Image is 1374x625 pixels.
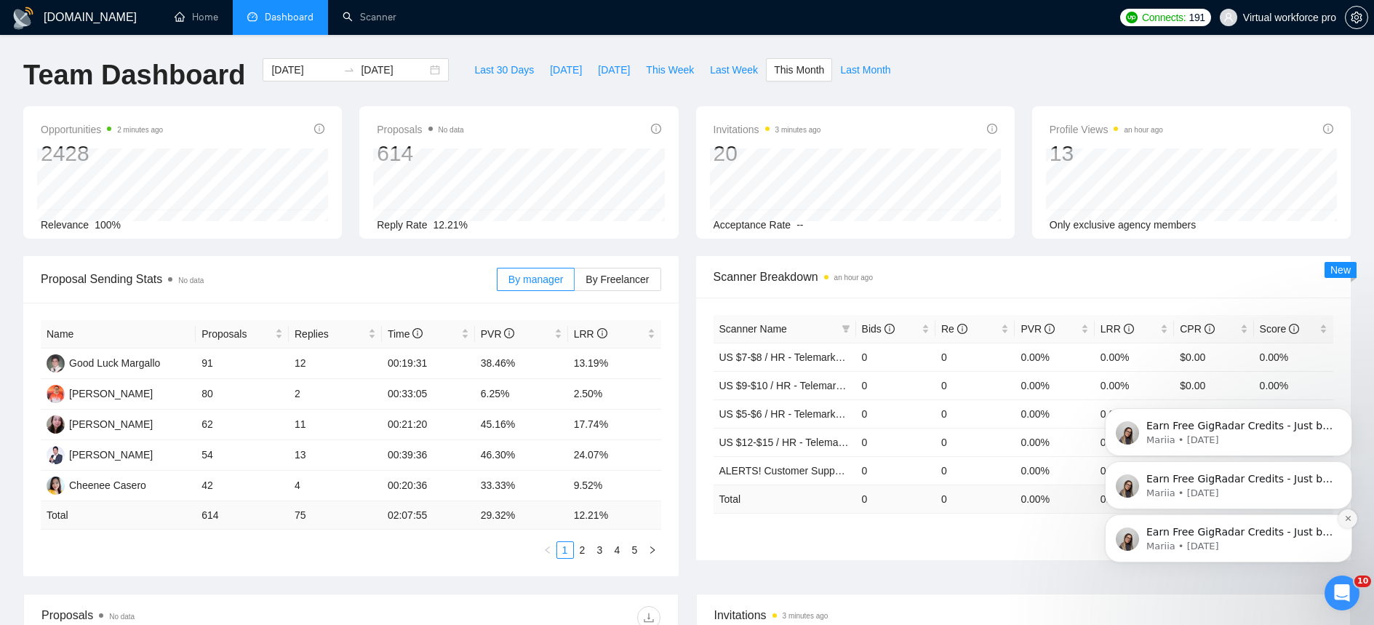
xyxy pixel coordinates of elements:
a: DE[PERSON_NAME] [47,387,153,399]
td: 0 [935,428,1015,456]
td: 0 [856,456,935,485]
span: to [343,64,355,76]
td: 2.50% [568,379,661,410]
span: Invitations [714,121,821,138]
td: 38.46% [475,349,568,379]
span: Last 30 Days [474,62,534,78]
a: homeHome [175,11,218,23]
td: 0 [856,371,935,399]
span: No data [439,126,464,134]
li: 4 [609,541,626,559]
span: By manager [508,274,563,285]
th: Name [41,320,196,349]
span: left [543,546,552,554]
a: 1 [557,542,573,558]
td: 0 [935,371,1015,399]
span: download [638,612,660,624]
span: 12.21% [434,219,468,231]
span: Invitations [714,606,1333,624]
td: 0 [935,485,1015,513]
td: 0 [935,399,1015,428]
td: 46.30% [475,440,568,471]
span: info-circle [504,328,514,338]
img: upwork-logo.png [1126,12,1138,23]
span: Relevance [41,219,89,231]
span: This Week [646,62,694,78]
td: 12 [289,349,382,379]
a: 2 [575,542,591,558]
a: searchScanner [343,11,396,23]
span: Proposal Sending Stats [41,270,497,288]
span: Last Week [710,62,758,78]
td: 13 [289,440,382,471]
td: 2 [289,379,382,410]
td: 80 [196,379,289,410]
button: Last Month [832,58,898,81]
img: YB [47,415,65,434]
div: Good Luck Margallo [69,355,160,371]
a: 4 [610,542,626,558]
iframe: Intercom live chat [1325,576,1359,610]
div: 20 [714,140,821,167]
a: CCCheenee Casero [47,479,146,490]
span: user [1223,12,1234,23]
td: 0.00% [1015,371,1094,399]
time: an hour ago [1124,126,1162,134]
span: No data [178,276,204,284]
a: 3 [592,542,608,558]
time: 3 minutes ago [783,612,828,620]
span: info-circle [314,124,324,134]
a: JR[PERSON_NAME] [47,448,153,460]
div: [PERSON_NAME] [69,386,153,402]
span: setting [1346,12,1367,23]
span: Last Month [840,62,890,78]
button: [DATE] [542,58,590,81]
li: Previous Page [539,541,556,559]
time: 2 minutes ago [117,126,163,134]
td: 33.33% [475,471,568,501]
td: 0 [935,343,1015,371]
button: right [644,541,661,559]
span: Opportunities [41,121,163,138]
h1: Team Dashboard [23,58,245,92]
a: US $9-$10 / HR - Telemarketing [719,380,863,391]
td: 0 [856,399,935,428]
button: This Month [766,58,832,81]
td: 9.52% [568,471,661,501]
td: 0 [856,343,935,371]
div: 2428 [41,140,163,167]
span: [DATE] [598,62,630,78]
td: Total [41,501,196,530]
li: 3 [591,541,609,559]
td: 62 [196,410,289,440]
span: filter [839,318,853,340]
span: By Freelancer [586,274,649,285]
span: info-circle [884,324,895,334]
a: US $7-$8 / HR - Telemarketing [719,351,858,363]
td: 0 [856,428,935,456]
td: 00:20:36 [382,471,475,501]
li: 5 [626,541,644,559]
span: Re [941,323,967,335]
span: Profile Views [1050,121,1163,138]
span: filter [842,325,850,333]
td: 42 [196,471,289,501]
td: 00:39:36 [382,440,475,471]
td: 0 [935,456,1015,485]
a: 5 [627,542,643,558]
button: setting [1345,6,1368,29]
div: 13 [1050,140,1163,167]
button: [DATE] [590,58,638,81]
span: Scanner Breakdown [714,268,1334,286]
div: [PERSON_NAME] [69,447,153,463]
td: 0.00% [1015,456,1094,485]
td: 91 [196,349,289,379]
